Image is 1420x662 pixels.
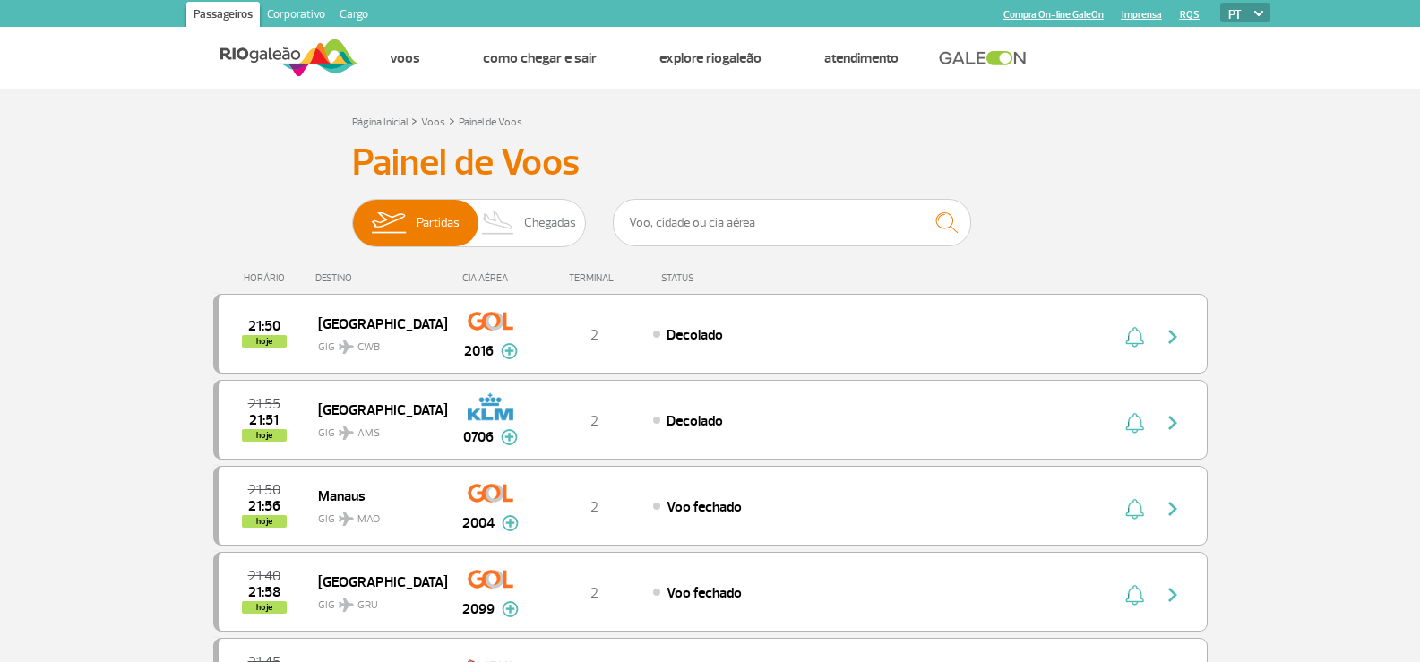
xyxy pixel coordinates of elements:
[1122,9,1162,21] a: Imprensa
[248,484,280,496] span: 2025-08-24 21:50:00
[421,116,445,129] a: Voos
[462,598,495,620] span: 2099
[1125,498,1144,520] img: sino-painel-voo.svg
[459,116,522,129] a: Painel de Voos
[318,502,433,528] span: GIG
[318,484,433,507] span: Manaus
[357,512,380,528] span: MAO
[357,426,380,442] span: AMS
[248,398,280,410] span: 2025-08-24 21:55:00
[1162,584,1183,606] img: seta-direita-painel-voo.svg
[339,340,354,354] img: destiny_airplane.svg
[318,570,433,593] span: [GEOGRAPHIC_DATA]
[652,272,798,284] div: STATUS
[502,601,519,617] img: mais-info-painel-voo.svg
[501,343,518,359] img: mais-info-painel-voo.svg
[667,498,742,516] span: Voo fechado
[339,512,354,526] img: destiny_airplane.svg
[502,515,519,531] img: mais-info-painel-voo.svg
[352,116,408,129] a: Página Inicial
[1162,326,1183,348] img: seta-direita-painel-voo.svg
[446,272,536,284] div: CIA AÉREA
[219,272,316,284] div: HORÁRIO
[1125,326,1144,348] img: sino-painel-voo.svg
[260,2,332,30] a: Corporativo
[318,398,433,421] span: [GEOGRAPHIC_DATA]
[186,2,260,30] a: Passageiros
[1125,412,1144,434] img: sino-painel-voo.svg
[249,414,279,426] span: 2025-08-24 21:51:00
[360,200,417,246] img: slider-embarque
[318,588,433,614] span: GIG
[315,272,446,284] div: DESTINO
[667,326,723,344] span: Decolado
[1003,9,1104,21] a: Compra On-line GaleOn
[390,49,420,67] a: Voos
[659,49,762,67] a: Explore RIOgaleão
[248,500,280,512] span: 2025-08-24 21:56:00
[352,141,1069,185] h3: Painel de Voos
[318,312,433,335] span: [GEOGRAPHIC_DATA]
[462,512,495,534] span: 2004
[242,515,287,528] span: hoje
[248,320,280,332] span: 2025-08-24 21:50:00
[824,49,899,67] a: Atendimento
[357,340,380,356] span: CWB
[339,426,354,440] img: destiny_airplane.svg
[613,199,971,246] input: Voo, cidade ou cia aérea
[411,110,417,131] a: >
[590,584,598,602] span: 2
[242,429,287,442] span: hoje
[464,340,494,362] span: 2016
[667,412,723,430] span: Decolado
[483,49,597,67] a: Como chegar e sair
[1125,584,1144,606] img: sino-painel-voo.svg
[1180,9,1200,21] a: RQS
[242,335,287,348] span: hoje
[524,200,576,246] span: Chegadas
[248,570,280,582] span: 2025-08-24 21:40:00
[417,200,460,246] span: Partidas
[590,498,598,516] span: 2
[472,200,525,246] img: slider-desembarque
[501,429,518,445] img: mais-info-painel-voo.svg
[242,601,287,614] span: hoje
[357,598,378,614] span: GRU
[590,326,598,344] span: 2
[667,584,742,602] span: Voo fechado
[248,586,280,598] span: 2025-08-24 21:58:00
[318,330,433,356] span: GIG
[1162,412,1183,434] img: seta-direita-painel-voo.svg
[449,110,455,131] a: >
[536,272,652,284] div: TERMINAL
[332,2,375,30] a: Cargo
[590,412,598,430] span: 2
[318,416,433,442] span: GIG
[463,426,494,448] span: 0706
[1162,498,1183,520] img: seta-direita-painel-voo.svg
[339,598,354,612] img: destiny_airplane.svg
